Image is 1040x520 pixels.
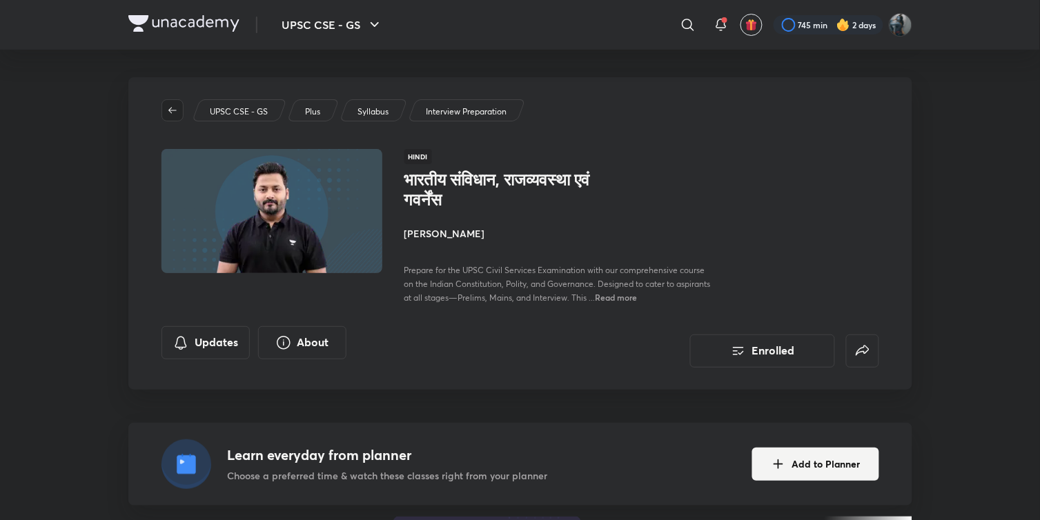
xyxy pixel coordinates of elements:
img: Thumbnail [159,148,384,274]
a: Company Logo [128,15,239,35]
button: UPSC CSE - GS [274,11,391,39]
a: UPSC CSE - GS [207,106,270,118]
button: avatar [740,14,763,36]
button: false [846,334,879,368]
span: Read more [596,292,638,303]
img: Komal [889,13,912,37]
p: Plus [305,106,320,118]
button: About [258,326,346,359]
p: UPSC CSE - GS [210,106,268,118]
span: Prepare for the UPSC Civil Services Examination with our comprehensive course on the Indian Const... [404,265,711,303]
img: Company Logo [128,15,239,32]
a: Interview Preparation [423,106,509,118]
h4: Learn everyday from planner [228,445,548,466]
button: Add to Planner [752,448,879,481]
a: Syllabus [355,106,391,118]
p: Interview Preparation [426,106,507,118]
h1: भारतीय संविधान, राजव्यवस्था एवं गवर्नेंस [404,170,630,210]
p: Choose a preferred time & watch these classes right from your planner [228,468,548,483]
span: Hindi [404,149,432,164]
a: Plus [302,106,322,118]
h4: [PERSON_NAME] [404,226,714,241]
img: avatar [745,19,758,31]
button: Updates [161,326,250,359]
button: Enrolled [690,334,835,368]
img: streak [836,18,850,32]
p: Syllabus [357,106,389,118]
